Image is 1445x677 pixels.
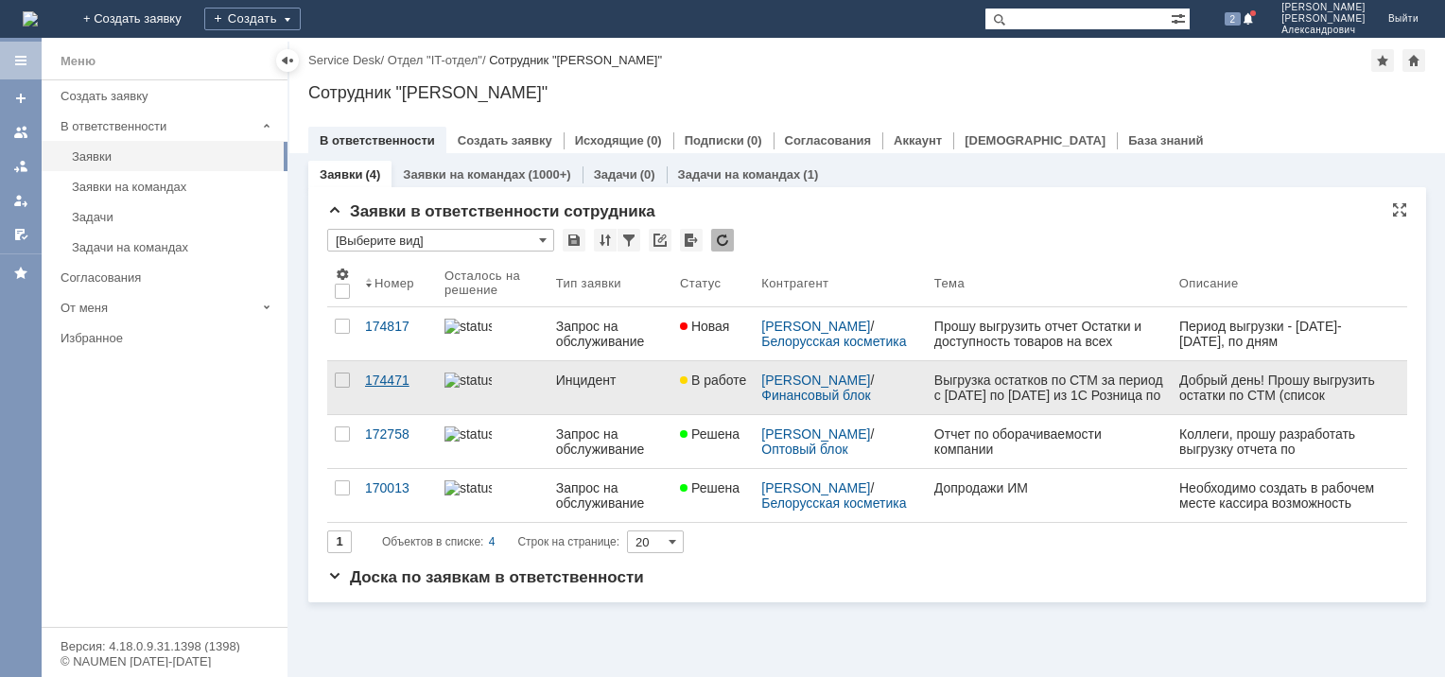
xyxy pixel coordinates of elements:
[203,182,213,192] div: 5. Менее 100%
[308,53,381,67] a: Service Desk
[382,530,619,553] i: Строк на странице:
[365,426,429,442] div: 172758
[1128,133,1203,148] a: База знаний
[365,319,429,334] div: 174817
[270,89,429,119] a: #174471: Техническая поддержка 1с:УТ/розница
[61,640,269,652] div: Версия: 4.18.0.9.31.1398 (1398)
[761,480,919,511] div: /
[6,83,36,113] a: Создать заявку
[672,469,754,522] a: Решена
[357,307,437,360] a: 174817
[458,133,552,148] a: Создать заявку
[1,107,45,130] td: Магазин
[444,269,526,297] div: Осталось на решение
[761,426,919,457] div: /
[556,426,665,457] div: Запрос на обслуживание
[45,107,76,130] td: Код СКЮ
[327,568,644,586] span: Доска по заявкам в ответственности
[785,133,872,148] a: Согласования
[1281,13,1366,25] span: [PERSON_NAME]
[563,229,585,252] div: Сохранить вид
[927,415,1172,468] a: Отчет по оборачиваемости компании
[680,276,721,290] div: Статус
[556,276,621,290] div: Тип заявки
[270,89,450,119] div: #174471: Техническая поддержка 1с:УТ/розница
[6,151,36,182] a: Заявки в моей ответственности
[444,480,492,495] img: statusbar-60 (1).png
[640,167,655,182] div: (0)
[761,426,870,442] a: [PERSON_NAME]
[548,469,672,522] a: Запрос на обслуживание
[528,167,570,182] div: (1000+)
[680,373,746,388] span: В работе
[335,267,350,282] span: Настройки
[594,229,617,252] div: Сортировка...
[61,50,96,73] div: Меню
[53,81,284,111] a: Создать заявку
[934,276,965,290] div: Тема
[213,28,219,43] div: 1
[934,480,1164,495] div: Допродажи ИМ
[6,219,36,250] a: Мои согласования
[1371,49,1394,72] div: Добавить в избранное
[388,53,482,67] a: Отдел "IT-отдел"
[320,133,435,148] a: В ответственности
[678,167,801,182] a: Задачи на командах
[64,142,284,171] a: Заявки
[36,139,216,165] div: Прошу выгрузить отчет Остатки и доступность товаров на всех складах
[761,334,906,349] a: Белорусская косметика
[36,176,59,199] a: Шаблинская Ирина
[204,8,301,30] div: Создать
[72,180,276,194] div: Заявки на командах
[761,495,906,511] a: Белорусская косметика
[270,161,293,183] a: Марченкова Ирина
[548,361,672,414] a: Инцидент
[761,442,847,457] a: Оптовый блок
[754,259,927,307] th: Контрагент
[53,263,284,292] a: Согласования
[308,53,388,67] div: /
[927,469,1172,522] a: Допродажи ИМ
[761,276,828,290] div: Контрагент
[64,172,284,201] a: Заявки на командах
[761,319,870,334] a: [PERSON_NAME]
[6,117,36,148] a: Заявки на командах
[672,361,754,414] a: В работе
[160,180,193,195] div: 25.02.2026
[965,133,1106,148] a: [DEMOGRAPHIC_DATA]
[61,270,276,285] div: Согласования
[556,319,665,349] div: Запрос на обслуживание
[61,119,255,133] div: В ответственности
[357,469,437,522] a: 170013
[761,388,871,403] a: Финансовый блок
[437,415,548,468] a: statusbar-25 (1).png
[365,373,429,388] div: 174471
[1179,276,1239,290] div: Описание
[647,133,662,148] div: (0)
[556,480,665,511] div: Запрос на обслуживание
[680,229,703,252] div: Экспорт списка
[761,373,919,403] div: /
[357,415,437,468] a: 172758
[672,415,754,468] a: Решена
[327,202,655,220] span: Заявки в ответственности сотрудника
[61,301,255,315] div: От меня
[365,480,429,495] div: 170013
[761,480,870,495] a: [PERSON_NAME]
[894,133,942,148] a: Аккаунт
[437,469,548,522] a: statusbar-60 (1).png
[365,167,380,182] div: (4)
[105,107,155,130] td: Остаток на н.п.
[548,415,672,468] a: Запрос на обслуживание
[320,167,362,182] a: Заявки
[23,11,38,26] a: Перейти на домашнюю страницу
[649,229,671,252] div: Скопировать ссылку на список
[1281,2,1366,13] span: [PERSON_NAME]
[403,167,525,182] a: Заявки на командах
[934,373,1164,403] div: Выгрузка остатков по СТМ за период с [DATE] по [DATE] из 1С Розница по дням.
[489,530,496,553] div: 4
[927,307,1172,360] a: Прошу выгрузить отчет Остатки и доступность товаров на всех складах
[934,426,1164,457] div: Отчет по оборачиваемости компании
[32,26,78,44] div: Новая
[61,331,255,345] div: Избранное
